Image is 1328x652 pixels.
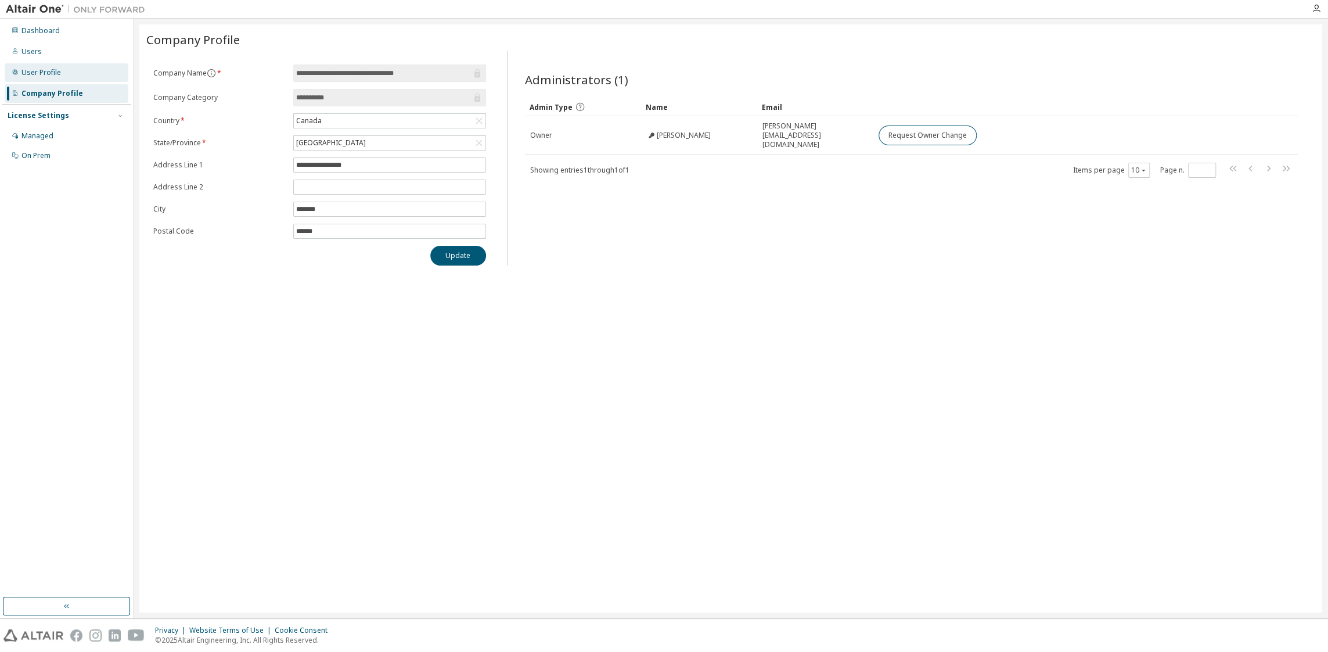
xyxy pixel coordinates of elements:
span: [PERSON_NAME][EMAIL_ADDRESS][DOMAIN_NAME] [762,121,868,149]
label: Country [153,116,286,126]
div: Email [762,98,869,116]
img: instagram.svg [89,629,102,642]
div: User Profile [21,68,61,77]
div: Canada [294,114,323,127]
img: linkedin.svg [109,629,121,642]
div: Company Profile [21,89,83,98]
img: facebook.svg [70,629,82,642]
label: Address Line 2 [153,182,286,192]
button: 10 [1131,166,1147,175]
label: Company Name [153,69,286,78]
div: On Prem [21,151,51,160]
span: Page n. [1160,163,1216,178]
span: Owner [530,131,552,140]
div: Canada [294,114,485,128]
span: Items per page [1073,163,1150,178]
div: Cookie Consent [275,626,334,635]
div: Website Terms of Use [189,626,275,635]
label: Company Category [153,93,286,102]
span: Admin Type [530,102,573,112]
span: Showing entries 1 through 1 of 1 [530,165,629,175]
div: Privacy [155,626,189,635]
p: © 2025 Altair Engineering, Inc. All Rights Reserved. [155,635,334,645]
label: Postal Code [153,227,286,236]
span: [PERSON_NAME] [657,131,711,140]
img: altair_logo.svg [3,629,63,642]
span: Company Profile [146,31,240,48]
label: Address Line 1 [153,160,286,170]
img: Altair One [6,3,151,15]
div: [GEOGRAPHIC_DATA] [294,136,485,150]
div: Name [646,98,753,116]
button: Request Owner Change [879,126,977,145]
div: Managed [21,131,53,141]
div: License Settings [8,111,69,120]
label: City [153,205,286,214]
span: Administrators (1) [525,71,628,88]
div: [GEOGRAPHIC_DATA] [294,137,368,149]
label: State/Province [153,138,286,148]
img: youtube.svg [128,629,145,642]
button: information [207,69,216,78]
div: Dashboard [21,26,60,35]
button: Update [430,246,486,266]
div: Users [21,47,42,56]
